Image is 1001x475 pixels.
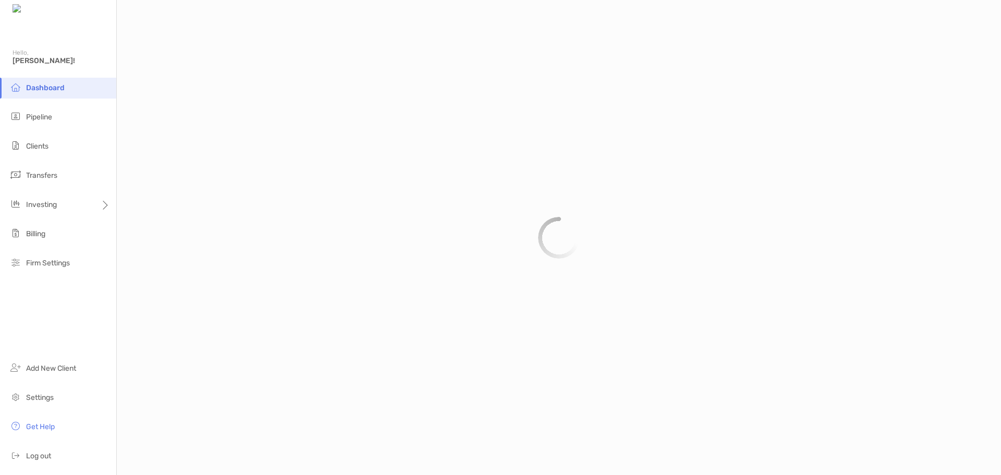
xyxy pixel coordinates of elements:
img: logout icon [9,449,22,461]
span: Settings [26,393,54,402]
span: Log out [26,452,51,460]
span: Investing [26,200,57,209]
span: Transfers [26,171,57,180]
img: get-help icon [9,420,22,432]
img: settings icon [9,391,22,403]
span: Add New Client [26,364,76,373]
span: Dashboard [26,83,65,92]
img: dashboard icon [9,81,22,93]
span: Get Help [26,422,55,431]
img: pipeline icon [9,110,22,123]
span: [PERSON_NAME]! [13,56,110,65]
span: Firm Settings [26,259,70,267]
span: Pipeline [26,113,52,121]
img: transfers icon [9,168,22,181]
img: clients icon [9,139,22,152]
img: Zoe Logo [13,4,57,14]
img: add_new_client icon [9,361,22,374]
img: billing icon [9,227,22,239]
img: firm-settings icon [9,256,22,269]
img: investing icon [9,198,22,210]
span: Billing [26,229,45,238]
span: Clients [26,142,48,151]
